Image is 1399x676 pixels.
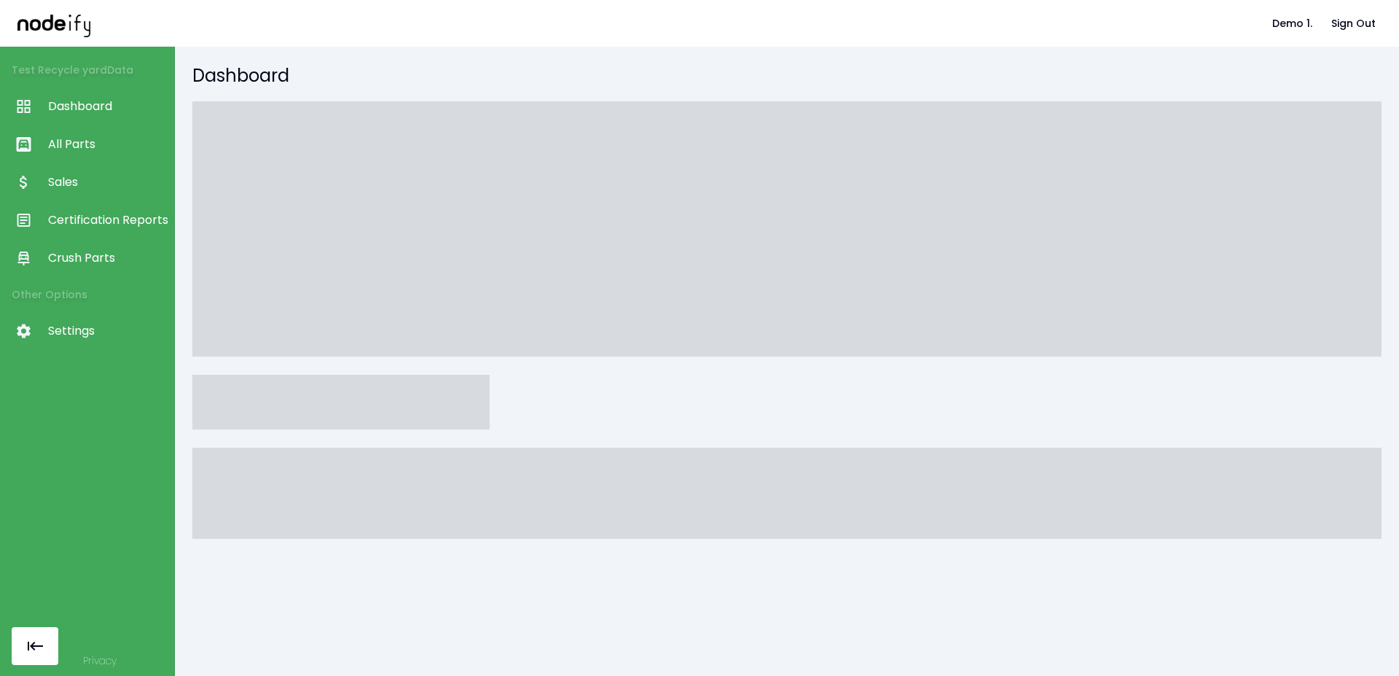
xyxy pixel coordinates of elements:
[1266,10,1318,37] button: Demo 1.
[48,174,167,191] span: Sales
[192,64,1382,88] h5: Dashboard
[83,653,117,668] a: Privacy
[48,249,167,267] span: Crush Parts
[17,9,90,36] img: nodeify
[48,211,167,229] span: Certification Reports
[48,322,167,340] span: Settings
[1325,10,1382,37] button: Sign Out
[48,136,167,153] span: All Parts
[48,98,167,115] span: Dashboard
